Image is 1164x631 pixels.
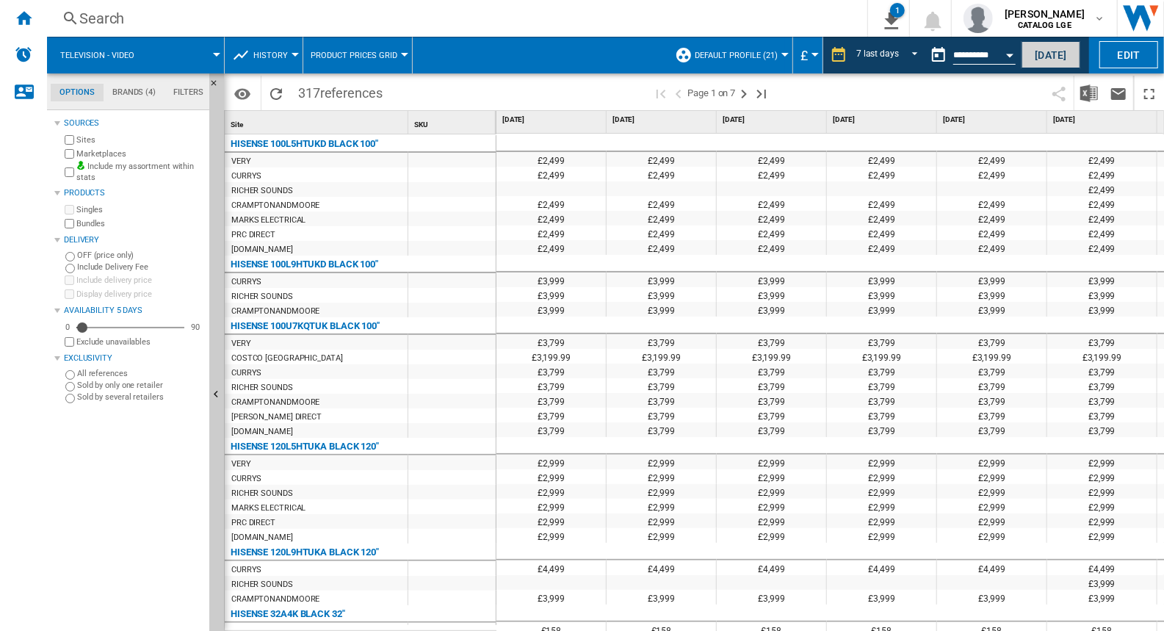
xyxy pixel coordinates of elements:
[607,590,716,605] div: £3,999
[1047,484,1157,499] div: £2,999
[1135,76,1164,110] button: Maximize
[827,349,936,364] div: £3,199.99
[717,393,826,408] div: £3,799
[937,455,1046,469] div: £2,999
[15,46,32,63] img: alerts-logo.svg
[496,211,606,226] div: £2,499
[231,289,293,304] div: RICHER SOUNDS
[1047,226,1157,240] div: £2,499
[827,273,936,287] div: £3,999
[51,84,104,101] md-tab-item: Options
[940,111,1046,129] div: [DATE]
[1047,167,1157,181] div: £2,499
[717,484,826,499] div: £2,999
[231,425,293,439] div: [DOMAIN_NAME]
[607,560,716,575] div: £4,499
[496,334,606,349] div: £3,799
[937,590,1046,605] div: £3,999
[827,590,936,605] div: £3,999
[209,73,227,100] button: Hide
[231,304,319,319] div: CRAMPTONANDMOORE
[937,273,1046,287] div: £3,999
[65,205,74,214] input: Singles
[496,484,606,499] div: £2,999
[827,302,936,317] div: £3,999
[65,394,75,403] input: Sold by several retailers
[411,111,496,134] div: Sort None
[717,422,826,437] div: £3,799
[937,528,1046,543] div: £2,999
[65,163,74,181] input: Include my assortment within stats
[496,422,606,437] div: £3,799
[753,76,770,110] button: Last page
[827,226,936,240] div: £2,499
[231,120,243,129] span: Site
[937,196,1046,211] div: £2,499
[231,154,251,169] div: VERY
[77,380,203,391] label: Sold by only one retailer
[65,289,74,299] input: Display delivery price
[937,334,1046,349] div: £3,799
[717,152,826,167] div: £2,499
[62,322,73,333] div: 0
[607,484,716,499] div: £2,999
[607,455,716,469] div: £2,999
[64,305,203,317] div: Availability 5 Days
[1047,378,1157,393] div: £3,799
[717,302,826,317] div: £3,999
[717,211,826,226] div: £2,499
[723,115,823,125] span: [DATE]
[65,252,75,262] input: OFF (price only)
[937,302,1046,317] div: £3,999
[607,334,716,349] div: £3,799
[1099,41,1158,68] button: Edit
[496,364,606,378] div: £3,799
[502,115,603,125] span: [DATE]
[1050,111,1157,129] div: [DATE]
[800,48,808,63] span: £
[64,187,203,199] div: Products
[496,349,606,364] div: £3,199.99
[1047,393,1157,408] div: £3,799
[800,37,815,73] button: £
[717,334,826,349] div: £3,799
[65,264,75,273] input: Include Delivery Fee
[1047,334,1157,349] div: £3,799
[717,590,826,605] div: £3,999
[65,382,75,392] input: Sold by only one retailer
[830,111,936,129] div: [DATE]
[607,408,716,422] div: £3,799
[76,134,203,145] label: Sites
[607,364,716,378] div: £3,799
[496,560,606,575] div: £4,499
[76,161,203,184] label: Include my assortment within stats
[77,368,203,379] label: All references
[231,213,306,228] div: MARKS ELECTRICAL
[937,240,1046,255] div: £2,499
[670,76,687,110] button: >Previous page
[231,457,251,472] div: VERY
[827,560,936,575] div: £4,499
[65,275,74,285] input: Include delivery price
[231,563,261,577] div: CURRYS
[612,115,713,125] span: [DATE]
[687,76,735,110] span: Page 1 on 7
[231,530,293,545] div: [DOMAIN_NAME]
[496,469,606,484] div: £2,999
[943,115,1044,125] span: [DATE]
[717,469,826,484] div: £2,999
[607,211,716,226] div: £2,499
[827,211,936,226] div: £2,499
[64,234,203,246] div: Delivery
[320,85,383,101] span: references
[496,240,606,255] div: £2,499
[104,84,165,101] md-tab-item: Brands (4)
[496,167,606,181] div: £2,499
[499,111,606,129] div: [DATE]
[496,408,606,422] div: £3,799
[937,513,1046,528] div: £2,999
[60,37,149,73] button: Television - video
[1047,560,1157,575] div: £4,499
[231,410,322,425] div: [PERSON_NAME] DIRECT
[76,218,203,229] label: Bundles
